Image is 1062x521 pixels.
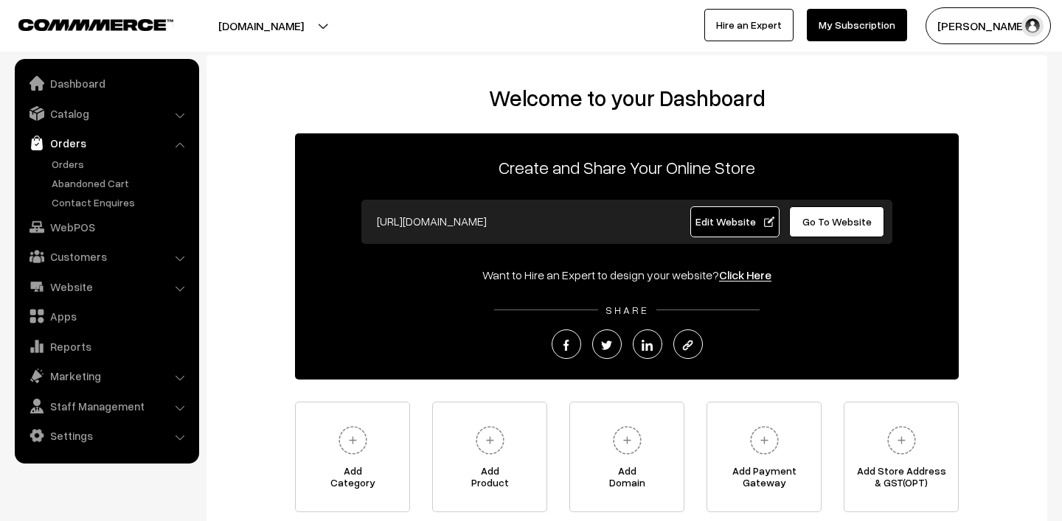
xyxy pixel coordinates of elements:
span: SHARE [598,304,656,316]
img: user [1021,15,1044,37]
a: WebPOS [18,214,194,240]
a: Catalog [18,100,194,127]
img: plus.svg [470,420,510,461]
button: [PERSON_NAME] [926,7,1051,44]
span: Add Domain [570,465,684,494]
img: plus.svg [744,420,785,461]
a: Add Store Address& GST(OPT) [844,402,959,512]
span: Add Category [296,465,409,494]
a: Settings [18,422,194,449]
a: Abandoned Cart [48,175,194,191]
a: Go To Website [789,206,884,237]
a: Click Here [719,268,771,282]
img: plus.svg [607,420,648,461]
span: Add Store Address & GST(OPT) [844,465,958,494]
a: Website [18,273,194,300]
a: My Subscription [807,9,907,41]
a: Orders [48,156,194,172]
a: Marketing [18,363,194,389]
a: Reports [18,333,194,360]
div: Want to Hire an Expert to design your website? [295,266,959,284]
span: Add Payment Gateway [707,465,821,494]
a: Edit Website [690,206,780,237]
h2: Welcome to your Dashboard [221,85,1032,111]
a: Hire an Expert [704,9,794,41]
a: Contact Enquires [48,195,194,210]
span: Add Product [433,465,546,494]
img: plus.svg [881,420,922,461]
p: Create and Share Your Online Store [295,154,959,181]
a: Orders [18,130,194,156]
span: Go To Website [802,215,872,228]
a: Staff Management [18,393,194,419]
a: AddProduct [432,402,547,512]
a: Apps [18,303,194,329]
a: AddDomain [569,402,684,512]
img: plus.svg [333,420,373,461]
a: Add PaymentGateway [707,402,822,512]
a: AddCategory [295,402,410,512]
a: Customers [18,243,194,270]
button: [DOMAIN_NAME] [167,7,355,44]
span: Edit Website [695,215,774,228]
a: Dashboard [18,70,194,97]
img: COMMMERCE [18,19,173,30]
a: COMMMERCE [18,15,147,32]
